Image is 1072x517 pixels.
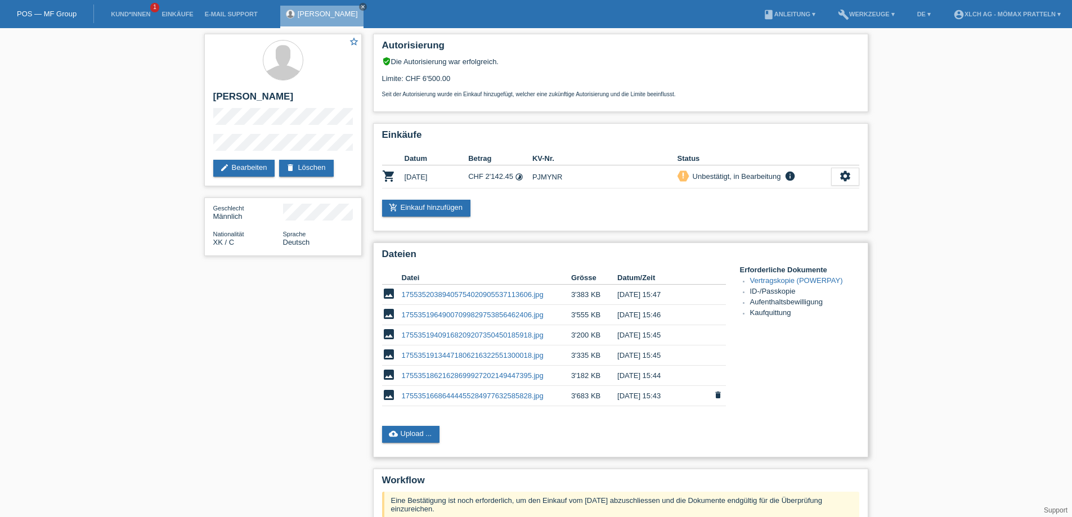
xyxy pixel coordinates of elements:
td: 3'200 KB [571,325,617,345]
li: ID-/Passkopie [750,287,859,298]
div: Unbestätigt, in Bearbeitung [689,170,781,182]
td: 3'683 KB [571,386,617,406]
h2: [PERSON_NAME] [213,91,353,108]
td: [DATE] 15:46 [617,305,710,325]
i: edit [220,163,229,172]
a: account_circleXLCH AG - Mömax Pratteln ▾ [948,11,1066,17]
td: 3'182 KB [571,366,617,386]
li: Kaufquittung [750,308,859,319]
i: add_shopping_cart [389,203,398,212]
td: [DATE] 15:45 [617,325,710,345]
a: star_border [349,37,359,48]
i: delete [286,163,295,172]
span: 1 [150,3,159,12]
th: Grösse [571,271,617,285]
i: 12 Raten [515,173,523,181]
th: Datum/Zeit [617,271,710,285]
td: [DATE] [405,165,469,188]
i: priority_high [679,172,687,179]
div: Männlich [213,204,283,221]
a: add_shopping_cartEinkauf hinzufügen [382,200,471,217]
h2: Workflow [382,475,859,492]
a: 17553520389405754020905537113606.jpg [402,290,544,299]
td: [DATE] 15:44 [617,366,710,386]
i: star_border [349,37,359,47]
a: 17553519649007099829753856462406.jpg [402,311,544,319]
i: image [382,368,396,381]
a: deleteLöschen [279,160,333,177]
th: Betrag [468,152,532,165]
a: DE ▾ [912,11,936,17]
i: settings [839,170,851,182]
i: image [382,287,396,300]
span: Deutsch [283,238,310,246]
span: Sprache [283,231,306,237]
a: Kund*innen [105,11,156,17]
a: [PERSON_NAME] [298,10,358,18]
i: close [360,4,366,10]
td: [DATE] 15:43 [617,386,710,406]
p: Seit der Autorisierung wurde ein Einkauf hinzugefügt, welcher eine zukünftige Autorisierung und d... [382,91,859,97]
a: 17553518621628699927202149447395.jpg [402,371,544,380]
td: [DATE] 15:45 [617,345,710,366]
i: account_circle [953,9,965,20]
i: image [382,327,396,341]
a: buildWerkzeuge ▾ [832,11,900,17]
a: 17553519409168209207350450185918.jpg [402,331,544,339]
div: Die Autorisierung war erfolgreich. [382,57,859,66]
a: editBearbeiten [213,160,275,177]
span: Geschlecht [213,205,244,212]
i: delete [714,390,723,399]
td: [DATE] 15:47 [617,285,710,305]
i: info [783,170,797,182]
a: 17553516686444455284977632585828.jpg [402,392,544,400]
i: cloud_upload [389,429,398,438]
a: POS — MF Group [17,10,77,18]
th: Datum [405,152,469,165]
td: 3'555 KB [571,305,617,325]
a: bookAnleitung ▾ [757,11,821,17]
a: Vertragskopie (POWERPAY) [750,276,843,285]
a: Einkäufe [156,11,199,17]
td: CHF 2'142.45 [468,165,532,188]
h2: Einkäufe [382,129,859,146]
th: Datei [402,271,571,285]
i: image [382,307,396,321]
i: verified_user [382,57,391,66]
div: Limite: CHF 6'500.00 [382,66,859,97]
th: KV-Nr. [532,152,678,165]
i: book [763,9,774,20]
td: PJMYNR [532,165,678,188]
td: 3'383 KB [571,285,617,305]
i: POSP00026224 [382,169,396,183]
a: E-Mail Support [199,11,263,17]
i: image [382,348,396,361]
span: Löschen [710,389,726,402]
h2: Autorisierung [382,40,859,57]
th: Status [678,152,831,165]
span: Nationalität [213,231,244,237]
h4: Erforderliche Dokumente [740,266,859,274]
a: close [359,3,367,11]
a: cloud_uploadUpload ... [382,426,440,443]
a: Support [1044,506,1067,514]
span: Kosovo / C / 09.02.2013 [213,238,235,246]
td: 3'335 KB [571,345,617,366]
li: Aufenthaltsbewilligung [750,298,859,308]
i: build [838,9,849,20]
h2: Dateien [382,249,859,266]
i: image [382,388,396,402]
a: 17553519134471806216322551300018.jpg [402,351,544,359]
